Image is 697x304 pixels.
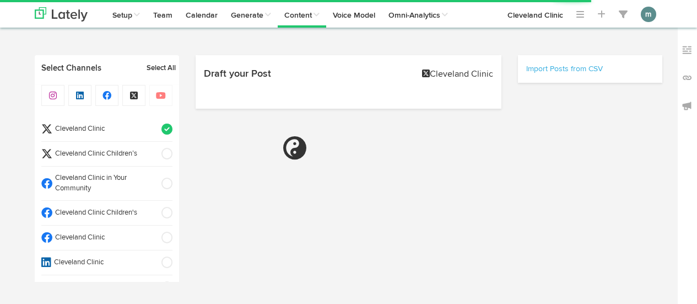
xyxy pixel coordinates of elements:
[204,69,271,79] h4: Draft your Post
[682,100,693,111] img: announcements_off.svg
[35,63,141,74] a: Select Channels
[641,7,656,22] button: m
[52,149,154,159] span: Cleveland Clinic Children’s
[682,45,693,56] img: keywords_off.svg
[51,258,154,268] span: Cleveland Clinic
[52,233,154,243] span: Cleveland Clinic
[52,173,154,194] span: Cleveland Clinic in Your Community
[52,208,154,218] span: Cleveland Clinic Children's
[52,124,154,135] span: Cleveland Clinic
[422,70,493,79] di-null: Cleveland Clinic
[682,72,693,83] img: links_off.svg
[147,63,176,74] a: Select All
[35,7,88,22] img: logo_lately_bg_light.svg
[526,65,603,73] a: Import Posts from CSV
